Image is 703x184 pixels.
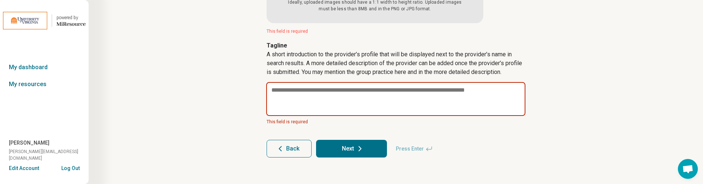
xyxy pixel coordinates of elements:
[9,139,49,147] span: [PERSON_NAME]
[267,50,525,82] p: A short introduction to the provider’s profile that will be displayed next to the provider’s name...
[678,159,698,179] div: Open chat
[267,118,525,125] p: This field is required
[286,146,299,152] span: Back
[316,140,387,158] button: Next
[3,12,86,29] a: University of Virginiapowered by
[3,12,47,29] img: University of Virginia
[56,14,86,21] div: powered by
[9,164,39,172] button: Edit Account
[267,29,525,33] span: This field is required
[61,164,80,170] button: Log Out
[9,148,89,162] span: [PERSON_NAME][EMAIL_ADDRESS][DOMAIN_NAME]
[267,41,525,50] p: Tagline
[267,140,312,158] button: Back
[391,140,437,158] span: Press Enter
